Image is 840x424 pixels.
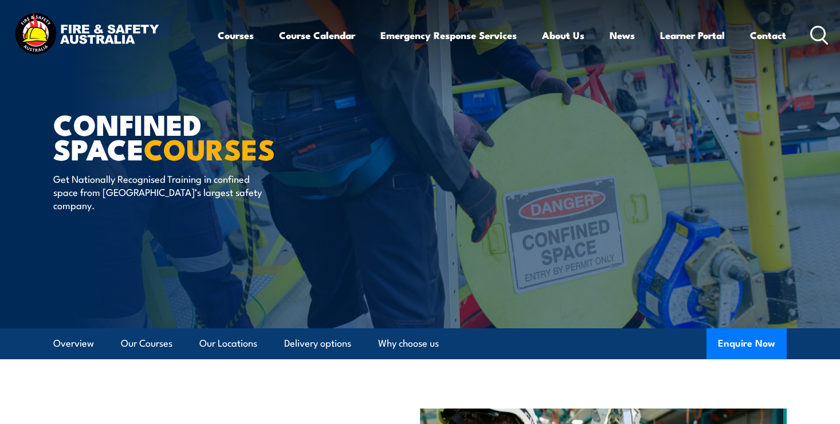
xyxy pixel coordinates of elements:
[750,20,786,50] a: Contact
[199,328,257,359] a: Our Locations
[706,328,787,359] button: Enquire Now
[53,328,94,359] a: Overview
[53,172,262,212] p: Get Nationally Recognised Training in confined space from [GEOGRAPHIC_DATA]’s largest safety comp...
[660,20,725,50] a: Learner Portal
[610,20,635,50] a: News
[121,328,172,359] a: Our Courses
[380,20,517,50] a: Emergency Response Services
[53,111,336,160] h1: Confined Space
[542,20,584,50] a: About Us
[378,328,439,359] a: Why choose us
[279,20,355,50] a: Course Calendar
[218,20,254,50] a: Courses
[284,328,351,359] a: Delivery options
[144,126,275,170] strong: COURSES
